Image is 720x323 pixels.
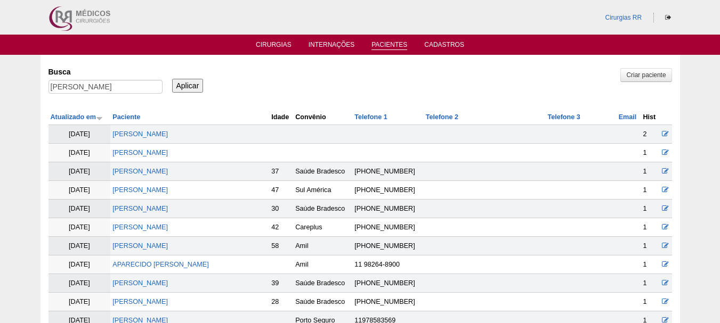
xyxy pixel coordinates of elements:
a: Cirurgias RR [605,14,642,21]
td: Amil [293,237,352,255]
td: 11 98264-8900 [352,255,423,274]
td: Careplus [293,218,352,237]
th: Convênio [293,110,352,125]
a: APARECIDO [PERSON_NAME] [112,261,208,268]
a: [PERSON_NAME] [112,205,168,212]
td: [DATE] [48,237,111,255]
td: [DATE] [48,218,111,237]
td: 1 [641,200,659,218]
td: 1 [641,237,659,255]
td: [PHONE_NUMBER] [352,274,423,293]
a: Telefone 3 [547,113,580,121]
td: [PHONE_NUMBER] [352,218,423,237]
a: Atualizado em [51,113,103,121]
td: [DATE] [48,181,111,200]
a: [PERSON_NAME] [112,186,168,194]
td: 2 [641,125,659,144]
td: 30 [269,200,293,218]
td: 58 [269,237,293,255]
a: Pacientes [371,41,407,50]
a: [PERSON_NAME] [112,279,168,287]
a: Telefone 1 [354,113,387,121]
a: [PERSON_NAME] [112,168,168,175]
img: ordem crescente [96,114,103,121]
td: 1 [641,255,659,274]
a: [PERSON_NAME] [112,130,168,138]
a: [PERSON_NAME] [112,242,168,250]
td: [DATE] [48,274,111,293]
td: [PHONE_NUMBER] [352,162,423,181]
td: [DATE] [48,144,111,162]
td: [PHONE_NUMBER] [352,293,423,311]
td: Saúde Bradesco [293,274,352,293]
td: 37 [269,162,293,181]
td: [DATE] [48,255,111,274]
td: Saúde Bradesco [293,293,352,311]
td: Amil [293,255,352,274]
a: Paciente [112,113,140,121]
td: 1 [641,181,659,200]
td: [DATE] [48,293,111,311]
td: [DATE] [48,125,111,144]
td: [PHONE_NUMBER] [352,181,423,200]
td: Saúde Bradesco [293,162,352,181]
td: 1 [641,162,659,181]
td: 1 [641,274,659,293]
a: Cadastros [424,41,464,52]
td: 42 [269,218,293,237]
a: Telefone 2 [426,113,458,121]
input: Digite os termos que você deseja procurar. [48,80,163,94]
a: Cirurgias [256,41,292,52]
td: 1 [641,293,659,311]
th: Hist [641,110,659,125]
td: 39 [269,274,293,293]
td: [DATE] [48,200,111,218]
td: 28 [269,293,293,311]
a: Criar paciente [620,68,672,82]
a: [PERSON_NAME] [112,298,168,305]
a: [PERSON_NAME] [112,223,168,231]
input: Aplicar [172,79,204,93]
a: Email [619,113,637,121]
td: 1 [641,218,659,237]
td: [PHONE_NUMBER] [352,200,423,218]
td: Saúde Bradesco [293,200,352,218]
a: Internações [309,41,355,52]
td: [PHONE_NUMBER] [352,237,423,255]
td: Sul América [293,181,352,200]
td: 47 [269,181,293,200]
td: 1 [641,144,659,162]
td: [DATE] [48,162,111,181]
a: [PERSON_NAME] [112,149,168,156]
label: Busca [48,67,163,77]
th: Idade [269,110,293,125]
i: Sair [665,14,671,21]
